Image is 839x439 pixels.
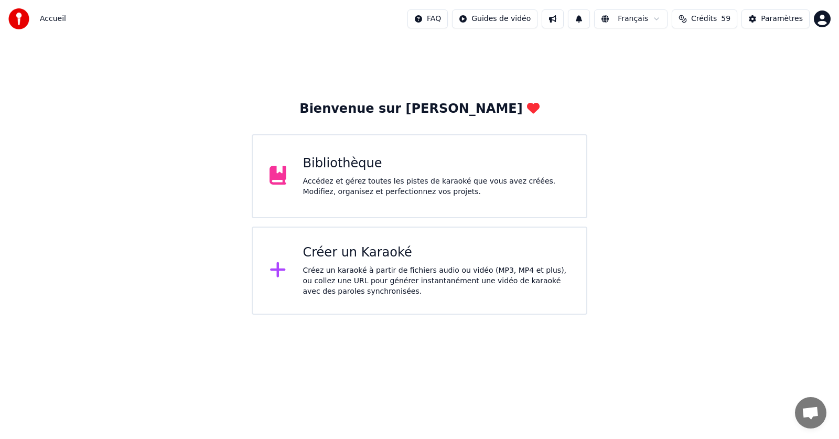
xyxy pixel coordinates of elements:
[795,397,826,429] a: Ouvrir le chat
[303,176,570,197] div: Accédez et gérez toutes les pistes de karaoké que vous avez créées. Modifiez, organisez et perfec...
[40,14,66,24] nav: breadcrumb
[303,155,570,172] div: Bibliothèque
[407,9,448,28] button: FAQ
[40,14,66,24] span: Accueil
[741,9,810,28] button: Paramètres
[691,14,717,24] span: Crédits
[299,101,539,117] div: Bienvenue sur [PERSON_NAME]
[672,9,737,28] button: Crédits59
[303,244,570,261] div: Créer un Karaoké
[761,14,803,24] div: Paramètres
[303,265,570,297] div: Créez un karaoké à partir de fichiers audio ou vidéo (MP3, MP4 et plus), ou collez une URL pour g...
[8,8,29,29] img: youka
[452,9,537,28] button: Guides de vidéo
[721,14,730,24] span: 59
